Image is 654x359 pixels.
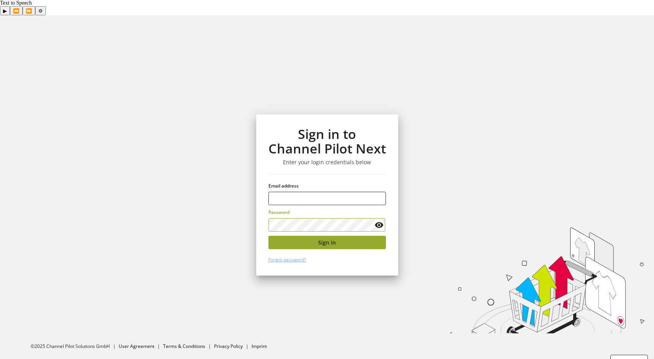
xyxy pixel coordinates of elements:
[268,159,386,166] h3: Enter your login credentials below
[268,209,289,215] span: Password
[318,238,336,246] span: Sign in
[10,6,23,15] button: Previous
[268,183,299,189] span: Email address
[23,6,35,15] button: Forward
[31,343,119,350] li: ©2025 Channel Pilot Solutions GmbH
[268,256,306,263] a: Forgot password?
[363,220,372,230] keeper-lock: Open Keeper Popup
[214,343,243,349] a: Privacy Policy
[268,236,386,249] button: Sign in
[35,6,46,15] button: Settings
[163,343,205,349] a: Terms & Conditions
[252,343,267,349] a: Imprint
[119,343,154,349] a: User Agreement
[268,127,386,156] h1: Sign in to Channel Pilot Next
